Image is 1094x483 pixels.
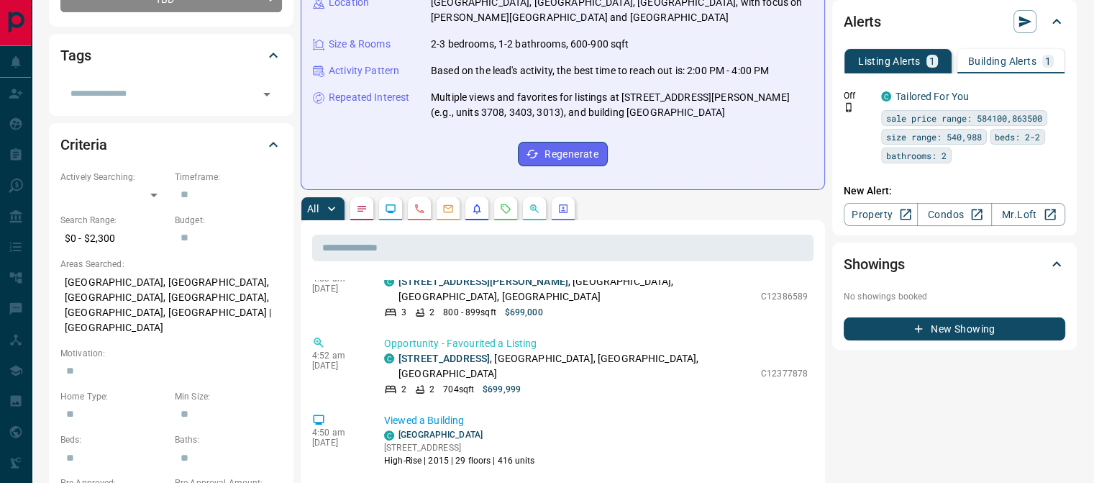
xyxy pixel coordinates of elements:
[60,347,282,360] p: Motivation:
[505,306,543,319] p: $699,000
[384,454,535,467] p: High-Rise | 2015 | 29 floors | 416 units
[384,276,394,286] div: condos.ca
[60,171,168,184] p: Actively Searching:
[844,4,1065,39] div: Alerts
[60,390,168,403] p: Home Type:
[414,203,425,215] svg: Calls
[991,203,1065,226] a: Mr.Loft
[329,90,409,105] p: Repeated Interest
[844,184,1065,199] p: New Alert:
[384,430,394,441] div: condos.ca
[895,91,969,102] a: Tailored For You
[312,351,363,361] p: 4:52 am
[60,214,168,227] p: Search Range:
[443,383,474,396] p: 704 sqft
[175,390,282,403] p: Min Size:
[483,383,521,396] p: $699,999
[844,290,1065,303] p: No showings booked
[886,130,982,144] span: size range: 540,988
[60,433,168,446] p: Beds:
[858,56,921,66] p: Listing Alerts
[398,351,754,382] p: , [GEOGRAPHIC_DATA], [GEOGRAPHIC_DATA], [GEOGRAPHIC_DATA]
[60,44,91,67] h2: Tags
[431,63,769,78] p: Based on the lead's activity, the best time to reach out is: 2:00 PM - 4:00 PM
[929,56,935,66] p: 1
[500,203,511,215] svg: Requests
[384,336,808,351] p: Opportunity - Favourited a Listing
[312,438,363,448] p: [DATE]
[175,171,282,184] p: Timeframe:
[429,383,434,396] p: 2
[385,203,396,215] svg: Lead Browsing Activity
[60,127,282,162] div: Criteria
[557,203,569,215] svg: Agent Actions
[471,203,483,215] svg: Listing Alerts
[917,203,991,226] a: Condos
[384,353,394,364] div: condos.ca
[844,10,881,33] h2: Alerts
[844,253,905,276] h2: Showings
[175,433,282,446] p: Baths:
[431,37,629,52] p: 2-3 bedrooms, 1-2 bathrooms, 600-900 sqft
[398,430,483,440] a: [GEOGRAPHIC_DATA]
[529,203,540,215] svg: Opportunities
[60,38,282,73] div: Tags
[60,227,168,250] p: $0 - $2,300
[431,90,813,120] p: Multiple views and favorites for listings at [STREET_ADDRESS][PERSON_NAME] (e.g., units 3708, 340...
[844,89,872,102] p: Off
[429,306,434,319] p: 2
[312,284,363,294] p: [DATE]
[844,203,918,226] a: Property
[312,428,363,438] p: 4:50 am
[329,63,399,78] p: Activity Pattern
[175,214,282,227] p: Budget:
[384,413,808,428] p: Viewed a Building
[968,56,1036,66] p: Building Alerts
[844,102,854,112] svg: Push Notification Only
[442,203,454,215] svg: Emails
[518,142,608,166] button: Regenerate
[329,37,391,52] p: Size & Rooms
[844,247,1065,281] div: Showings
[844,317,1065,340] button: New Showing
[995,130,1040,144] span: beds: 2-2
[401,383,406,396] p: 2
[886,111,1042,125] span: sale price range: 584100,863500
[443,306,496,319] p: 800 - 899 sqft
[312,361,363,371] p: [DATE]
[356,203,368,215] svg: Notes
[257,84,277,104] button: Open
[886,148,947,163] span: bathrooms: 2
[401,306,406,319] p: 3
[384,441,535,454] p: [STREET_ADDRESS]
[761,367,808,380] p: C12377878
[307,204,319,214] p: All
[60,258,282,271] p: Areas Searched:
[398,353,490,364] a: [STREET_ADDRESS]
[761,290,808,303] p: C12386589
[398,276,568,287] a: [STREET_ADDRESS][PERSON_NAME]
[881,91,891,101] div: condos.ca
[60,133,107,156] h2: Criteria
[60,271,282,340] p: [GEOGRAPHIC_DATA], [GEOGRAPHIC_DATA], [GEOGRAPHIC_DATA], [GEOGRAPHIC_DATA], [GEOGRAPHIC_DATA], [G...
[1045,56,1051,66] p: 1
[398,274,754,304] p: , [GEOGRAPHIC_DATA], [GEOGRAPHIC_DATA], [GEOGRAPHIC_DATA]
